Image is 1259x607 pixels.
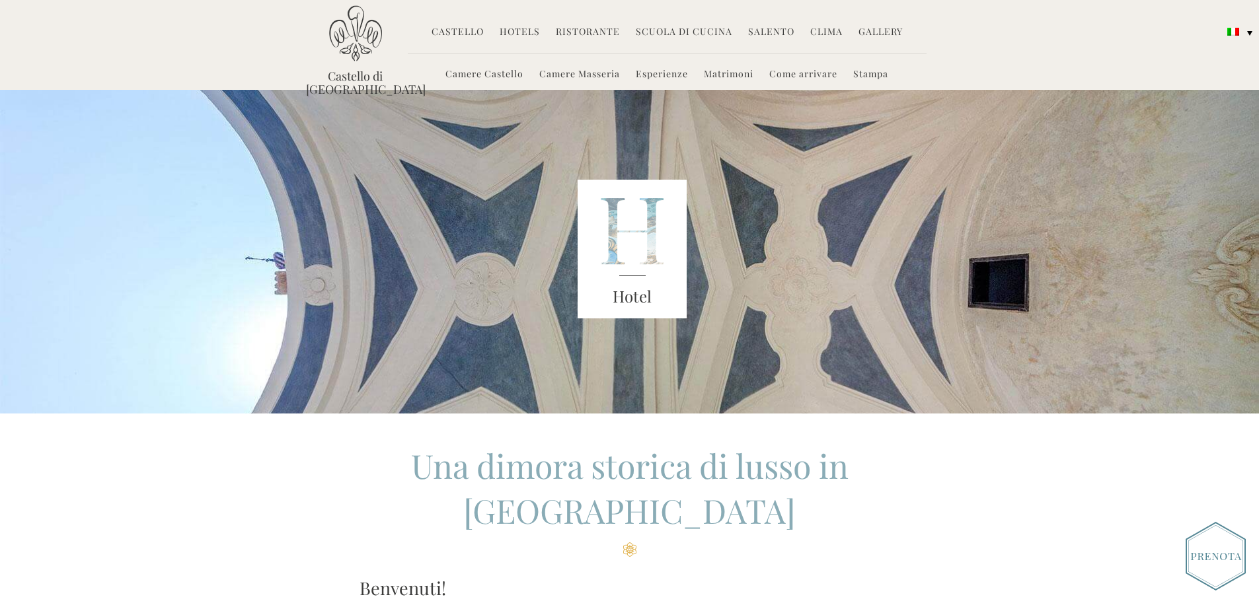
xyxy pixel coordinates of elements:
img: castello_header_block.png [578,180,687,318]
a: Castello [432,25,484,40]
img: Book_Button_Italian.png [1186,522,1246,590]
a: Ristorante [556,25,620,40]
a: Stampa [853,67,888,83]
h2: Una dimora storica di lusso in [GEOGRAPHIC_DATA] [360,443,899,557]
a: Salento [748,25,794,40]
a: Castello di [GEOGRAPHIC_DATA] [306,69,405,96]
a: Camere Masseria [539,67,620,83]
a: Clima [810,25,843,40]
a: Scuola di Cucina [636,25,732,40]
h3: Hotel [578,285,687,308]
a: Hotels [500,25,540,40]
h3: Benvenuti! [360,575,899,601]
img: Castello di Ugento [329,5,382,61]
img: Italiano [1227,28,1239,36]
a: Camere Castello [445,67,523,83]
a: Come arrivare [769,67,837,83]
a: Gallery [858,25,903,40]
a: Matrimoni [704,67,753,83]
a: Esperienze [636,67,688,83]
